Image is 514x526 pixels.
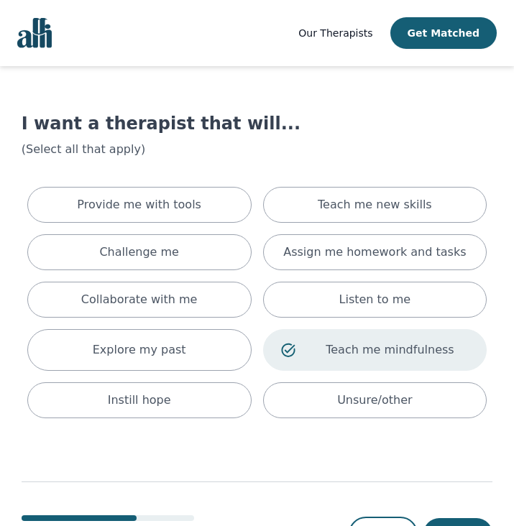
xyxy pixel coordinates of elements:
p: (Select all that apply) [22,141,492,158]
p: Collaborate with me [81,291,198,308]
p: Challenge me [99,244,179,261]
h1: I want a therapist that will... [22,112,492,135]
p: Explore my past [93,341,186,359]
img: alli logo [17,18,52,48]
p: Teach me new skills [318,196,432,213]
p: Instill hope [108,392,171,409]
p: Listen to me [339,291,411,308]
a: Our Therapists [298,24,372,42]
span: Our Therapists [298,27,372,39]
p: Provide me with tools [77,196,201,213]
p: Assign me homework and tasks [283,244,466,261]
p: Unsure/other [337,392,412,409]
button: Get Matched [390,17,497,49]
p: Teach me mindfulness [311,341,469,359]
